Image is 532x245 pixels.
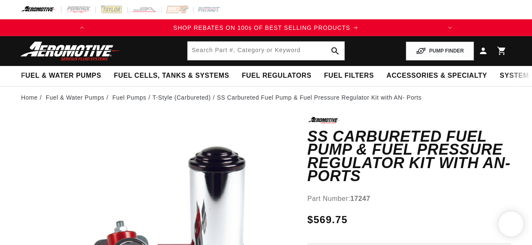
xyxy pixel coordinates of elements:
[21,93,38,102] a: Home
[74,19,90,36] button: Translation missing: en.sections.announcements.previous_announcement
[324,71,374,80] span: Fuel Filters
[386,71,487,80] span: Accessories & Specialty
[173,24,350,31] span: SHOP REBATES ON 100s OF BEST SELLING PRODUCTS
[242,71,311,80] span: Fuel Regulators
[108,66,236,86] summary: Fuel Cells, Tanks & Systems
[90,23,441,32] a: SHOP REBATES ON 100s OF BEST SELLING PRODUCTS
[442,19,458,36] button: Translation missing: en.sections.announcements.next_announcement
[380,66,493,86] summary: Accessories & Specialty
[112,93,146,102] a: Fuel Pumps
[21,93,511,102] nav: breadcrumbs
[307,193,511,204] div: Part Number:
[217,93,422,102] li: SS Carbureted Fuel Pump & Fuel Pressure Regulator Kit with AN- Ports
[326,42,344,60] button: search button
[406,42,474,61] button: PUMP FINDER
[236,66,318,86] summary: Fuel Regulators
[15,66,108,86] summary: Fuel & Water Pumps
[318,66,380,86] summary: Fuel Filters
[46,93,104,102] a: Fuel & Water Pumps
[152,93,217,102] li: T-Style (Carbureted)
[307,212,348,227] span: $569.75
[18,41,123,61] img: Aeromotive
[350,195,371,202] strong: 17247
[90,23,441,32] div: 1 of 2
[90,23,441,32] div: Announcement
[21,71,101,80] span: Fuel & Water Pumps
[307,130,511,183] h1: SS Carbureted Fuel Pump & Fuel Pressure Regulator Kit with AN- Ports
[188,42,344,60] input: Search by Part Number, Category or Keyword
[114,71,229,80] span: Fuel Cells, Tanks & Systems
